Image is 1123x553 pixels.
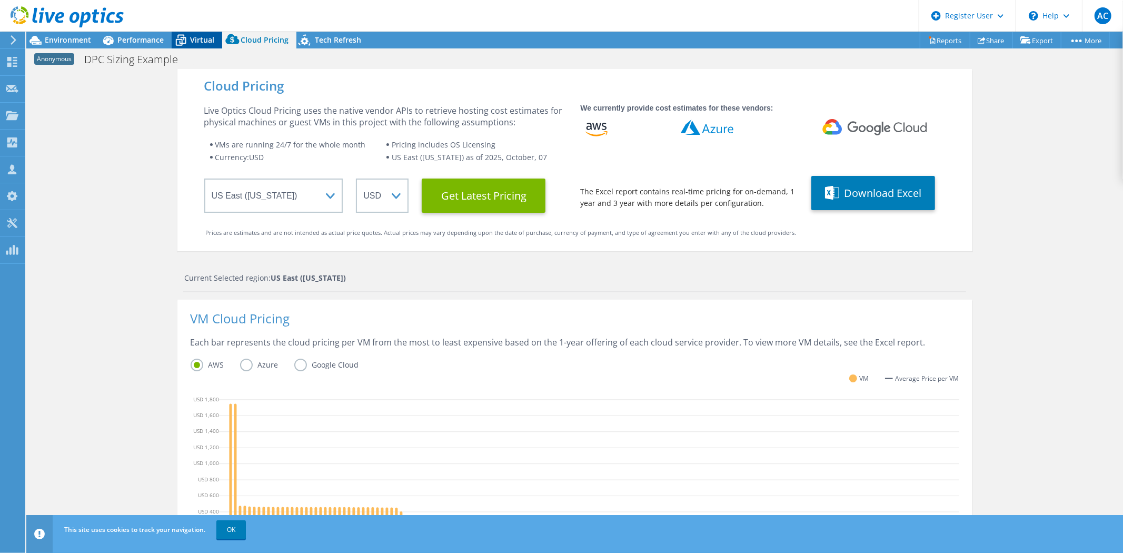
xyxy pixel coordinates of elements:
text: USD 400 [198,507,219,515]
text: USD 1,400 [193,427,219,434]
span: This site uses cookies to track your navigation. [64,525,205,534]
div: Live Optics Cloud Pricing uses the native vendor APIs to retrieve hosting cost estimates for phys... [204,105,568,128]
text: USD 1,800 [193,395,219,402]
div: Prices are estimates and are not intended as actual price quotes. Actual prices may vary dependin... [206,227,944,239]
a: Export [1012,32,1061,48]
span: Anonymous [34,53,74,65]
strong: US East ([US_STATE]) [271,273,346,283]
span: Average Price per VM [896,373,959,384]
span: VMs are running 24/7 for the whole month [215,140,366,150]
label: Azure [240,359,294,371]
span: Currency: USD [215,152,264,162]
span: Performance [117,35,164,45]
label: AWS [191,359,240,371]
svg: \n [1029,11,1038,21]
a: OK [216,520,246,539]
span: AC [1095,7,1111,24]
a: More [1061,32,1110,48]
text: USD 1,000 [193,459,219,467]
span: Virtual [190,35,214,45]
div: Each bar represents the cloud pricing per VM from the most to least expensive based on the 1-year... [191,337,959,359]
div: VM Cloud Pricing [191,313,959,337]
h1: DPC Sizing Example [79,54,194,65]
span: Environment [45,35,91,45]
text: USD 1,200 [193,443,219,451]
text: USD 600 [198,491,219,499]
span: VM [860,372,869,384]
div: The Excel report contains real-time pricing for on-demand, 1 year and 3 year with more details pe... [580,186,798,209]
div: Cloud Pricing [204,80,946,92]
span: Cloud Pricing [241,35,289,45]
span: Tech Refresh [315,35,361,45]
text: USD 800 [198,476,219,483]
a: Share [970,32,1013,48]
button: Get Latest Pricing [422,179,545,213]
span: US East ([US_STATE]) as of 2025, October, 07 [392,152,547,162]
label: Google Cloud [294,359,375,371]
text: USD 1,600 [193,411,219,419]
div: Current Selected region: [184,272,966,284]
strong: We currently provide cost estimates for these vendors: [580,104,773,112]
span: Pricing includes OS Licensing [392,140,495,150]
button: Download Excel [811,176,935,210]
a: Reports [920,32,970,48]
